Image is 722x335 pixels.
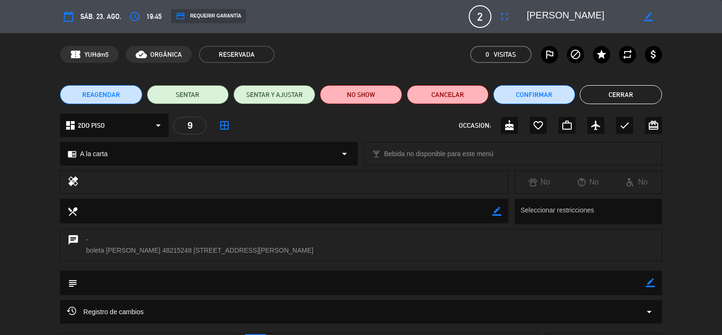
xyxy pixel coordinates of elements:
[67,206,77,216] i: local_dining
[564,176,612,188] div: No
[499,11,510,22] i: fullscreen
[153,120,164,131] i: arrow_drop_down
[82,90,120,100] span: REAGENDAR
[68,176,79,189] i: healing
[570,49,581,60] i: block
[580,85,662,104] button: Cerrar
[646,278,655,287] i: border_color
[384,149,493,159] span: Bebida no disponible para este menú
[129,11,140,22] i: access_time
[533,120,544,131] i: favorite_border
[63,11,74,22] i: calendar_today
[596,49,607,60] i: star
[65,120,76,131] i: dashboard
[150,49,182,60] span: ORGÁNICA
[372,150,381,159] i: local_bar
[407,85,489,104] button: Cancelar
[60,85,142,104] button: REAGENDAR
[648,120,659,131] i: card_giftcard
[147,85,229,104] button: SENTAR
[80,11,121,22] span: sáb. 23, ago.
[561,120,573,131] i: work_outline
[339,148,350,159] i: arrow_drop_down
[320,85,402,104] button: NO SHOW
[67,278,77,288] i: subject
[233,85,315,104] button: SENTAR Y AJUSTAR
[136,49,147,60] i: cloud_done
[68,234,79,256] i: chat
[67,306,144,317] span: Registro de cambios
[486,49,489,60] span: 0
[644,12,653,21] i: border_color
[199,46,275,63] span: RESERVADA
[70,49,81,60] span: confirmation_number
[171,9,246,23] div: REQUERIR GARANTÍA
[544,49,555,60] i: outlined_flag
[85,49,109,60] span: YUHdm5
[493,85,575,104] button: Confirmar
[68,150,77,159] i: chrome_reader_mode
[146,11,162,22] span: 19:45
[648,49,659,60] i: attach_money
[60,8,77,25] button: calendar_today
[80,149,107,159] span: A la carta
[60,229,662,261] div: - boleta [PERSON_NAME] 48215248 [STREET_ADDRESS][PERSON_NAME]
[492,207,501,216] i: border_color
[504,120,515,131] i: cake
[619,120,630,131] i: check
[176,11,185,21] i: credit_card
[126,8,143,25] button: access_time
[496,8,513,25] button: fullscreen
[612,176,661,188] div: No
[590,120,602,131] i: airplanemode_active
[622,49,633,60] i: repeat
[469,5,491,28] span: 2
[515,176,564,188] div: No
[494,49,516,60] em: Visitas
[219,120,230,131] i: border_all
[644,306,655,317] i: arrow_drop_down
[173,117,206,134] div: 9
[78,120,105,131] span: 2DO PISO
[459,120,491,131] span: OCCASION:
